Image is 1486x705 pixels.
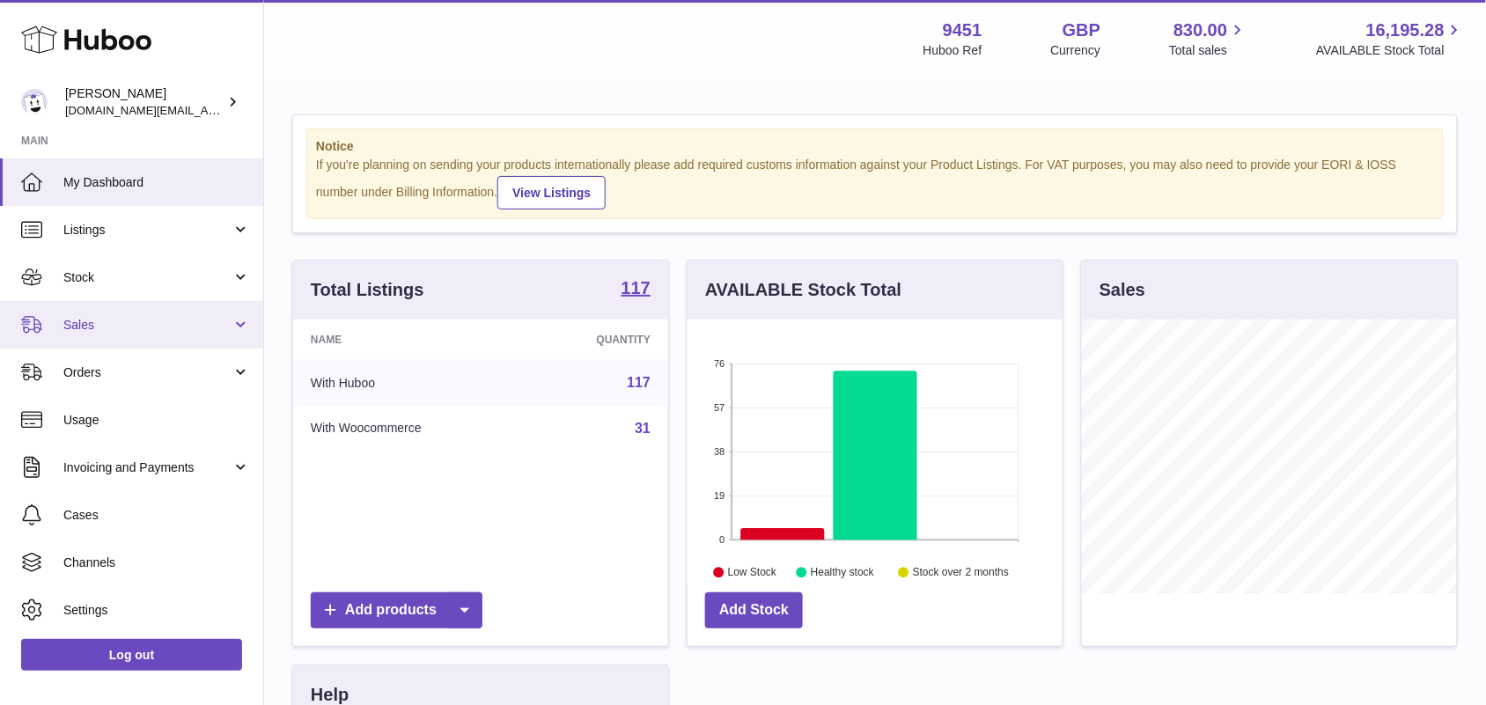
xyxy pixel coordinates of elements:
span: Total sales [1169,42,1247,59]
div: [PERSON_NAME] [65,85,224,119]
img: amir.ch@gmail.com [21,89,48,115]
td: With Huboo [293,360,526,406]
strong: 117 [622,279,651,297]
a: Add Stock [705,592,803,628]
span: Settings [63,602,250,619]
div: If you're planning on sending your products internationally please add required customs informati... [316,157,1434,209]
a: Add products [311,592,482,628]
span: [DOMAIN_NAME][EMAIL_ADDRESS][DOMAIN_NAME] [65,103,350,117]
text: Healthy stock [811,566,875,578]
text: 19 [714,490,725,501]
span: Sales [63,317,232,334]
a: Log out [21,639,242,671]
text: 0 [719,534,725,545]
strong: 9451 [943,18,982,42]
span: Cases [63,507,250,524]
span: 16,195.28 [1366,18,1445,42]
text: 76 [714,358,725,369]
span: Orders [63,364,232,381]
a: View Listings [497,176,606,209]
span: Usage [63,412,250,429]
text: 57 [714,402,725,413]
text: Low Stock [728,566,777,578]
td: With Woocommerce [293,406,526,452]
h3: AVAILABLE Stock Total [705,278,901,302]
strong: Notice [316,138,1434,155]
th: Name [293,319,526,360]
text: Stock over 2 months [913,566,1009,578]
a: 117 [627,375,651,390]
a: 16,195.28 AVAILABLE Stock Total [1316,18,1465,59]
span: Listings [63,222,232,239]
span: 830.00 [1173,18,1227,42]
span: Stock [63,269,232,286]
a: 830.00 Total sales [1169,18,1247,59]
span: AVAILABLE Stock Total [1316,42,1465,59]
text: 38 [714,446,725,457]
div: Currency [1051,42,1101,59]
strong: GBP [1063,18,1100,42]
span: Invoicing and Payments [63,459,232,476]
span: My Dashboard [63,174,250,191]
th: Quantity [526,319,668,360]
a: 31 [635,421,651,436]
div: Huboo Ref [923,42,982,59]
a: 117 [622,279,651,300]
span: Channels [63,554,250,571]
h3: Total Listings [311,278,424,302]
h3: Sales [1100,278,1145,302]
